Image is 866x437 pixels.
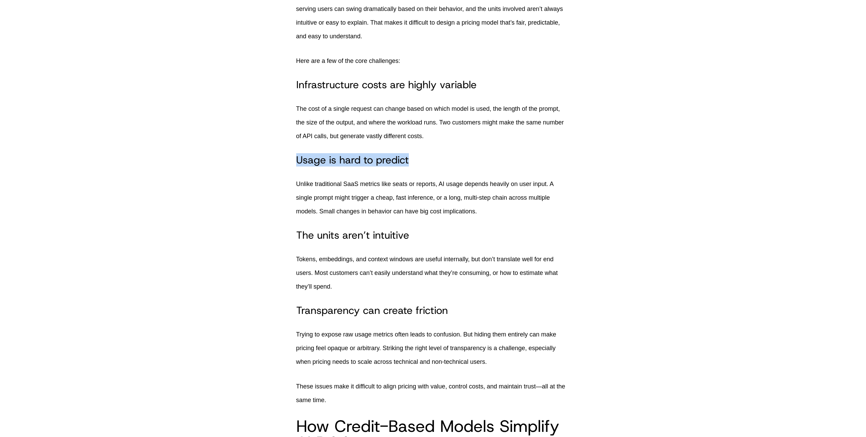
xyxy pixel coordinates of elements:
h3: Usage is hard to predict [296,154,570,166]
p: Tokens, embeddings, and context windows are useful internally, but don’t translate well for end u... [296,252,570,293]
h3: Transparency can create friction [296,304,570,317]
h3: Infrastructure costs are highly variable [296,79,570,91]
p: Unlike traditional SaaS metrics like seats or reports, AI usage depends heavily on user input. A ... [296,177,570,218]
p: These issues make it difficult to align pricing with value, control costs, and maintain trust—all... [296,380,570,407]
p: Here are a few of the core challenges: [296,54,570,68]
p: Trying to expose raw usage metrics often leads to confusion. But hiding them entirely can make pr... [296,328,570,369]
p: The cost of a single request can change based on which model is used, the length of the prompt, t... [296,102,570,143]
h3: The units aren’t intuitive [296,229,570,241]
